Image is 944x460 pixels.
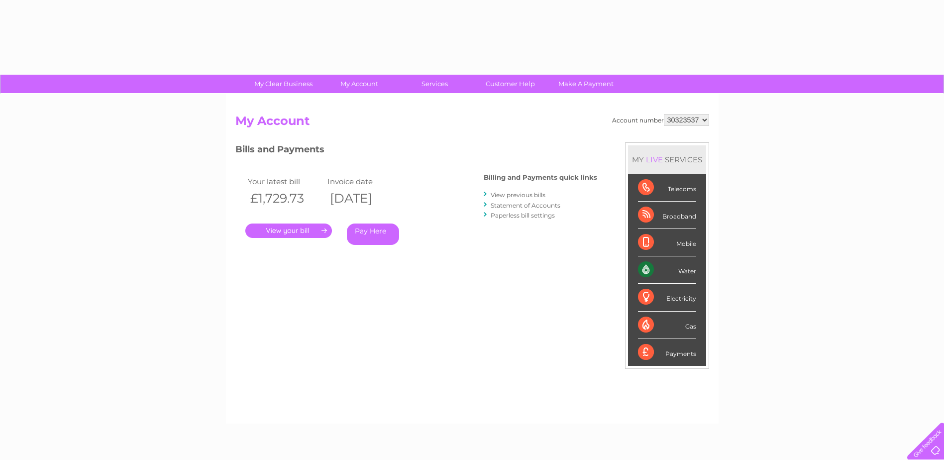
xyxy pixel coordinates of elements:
[245,175,325,188] td: Your latest bill
[638,202,696,229] div: Broadband
[235,142,597,160] h3: Bills and Payments
[491,191,545,199] a: View previous bills
[245,224,332,238] a: .
[318,75,400,93] a: My Account
[491,202,560,209] a: Statement of Accounts
[638,339,696,366] div: Payments
[638,174,696,202] div: Telecoms
[242,75,324,93] a: My Clear Business
[235,114,709,133] h2: My Account
[644,155,665,164] div: LIVE
[545,75,627,93] a: Make A Payment
[628,145,706,174] div: MY SERVICES
[325,188,405,209] th: [DATE]
[469,75,551,93] a: Customer Help
[347,224,399,245] a: Pay Here
[638,284,696,311] div: Electricity
[394,75,476,93] a: Services
[325,175,405,188] td: Invoice date
[484,174,597,181] h4: Billing and Payments quick links
[638,256,696,284] div: Water
[245,188,325,209] th: £1,729.73
[638,312,696,339] div: Gas
[612,114,709,126] div: Account number
[638,229,696,256] div: Mobile
[491,212,555,219] a: Paperless bill settings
